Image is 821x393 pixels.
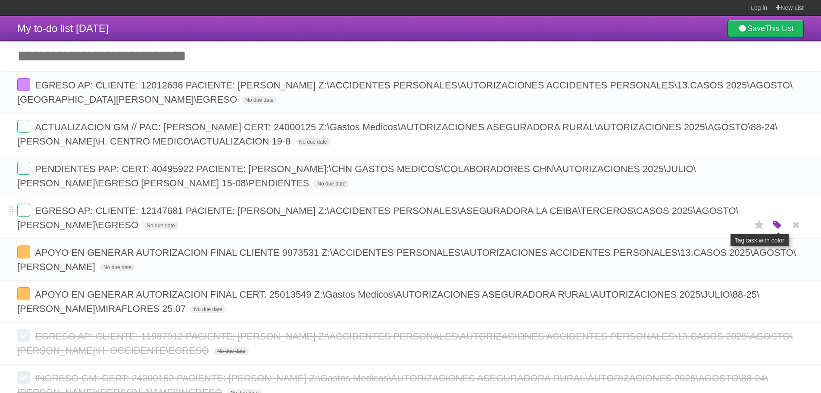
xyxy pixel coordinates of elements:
[214,347,249,355] span: No due date
[17,205,739,230] span: EGRESO AP: CLIENTE: 12147681 PACIENTE: [PERSON_NAME] Z:\ACCIDENTES PERSONALES\ASEGURADORA LA CEIB...
[17,371,30,384] label: Done
[296,138,331,146] span: No due date
[17,78,30,91] label: Done
[17,163,696,189] span: PENDIENTES PAP: CERT: 40495922 PACIENTE: [PERSON_NAME]:\CHN GASTOS MEDICOS\COLABORADORES CHN\AUTO...
[314,180,349,188] span: No due date
[765,24,794,33] b: This List
[17,162,30,175] label: Done
[143,222,178,230] span: No due date
[242,96,277,104] span: No due date
[17,22,109,34] span: My to-do list [DATE]
[190,305,225,313] span: No due date
[727,20,804,37] a: SaveThis List
[17,331,793,356] span: EGRESO AP: CLIENTE: 11987912 PACIENTE: [PERSON_NAME] Z:\ACCIDENTES PERSONALES\AUTORIZACIONES ACCI...
[100,264,135,271] span: No due date
[17,122,777,147] span: ACTUALIZACION GM // PAC: [PERSON_NAME] CERT: 24000125 Z:\Gastos Medicos\AUTORIZACIONES ASEGURADOR...
[17,80,793,105] span: EGRESO AP: CLIENTE: 12012636 PACIENTE: [PERSON_NAME] Z:\ACCIDENTES PERSONALES\AUTORIZACIONES ACCI...
[751,218,768,232] label: Star task
[17,289,759,314] span: APOYO EN GENERAR AUTORIZACION FINAL CERT. 25013549 Z:\Gastos Medicos\AUTORIZACIONES ASEGURADORA R...
[17,287,30,300] label: Done
[17,120,30,133] label: Done
[17,329,30,342] label: Done
[17,245,30,258] label: Done
[17,204,30,217] label: Done
[17,247,796,272] span: APOYO EN GENERAR AUTORIZACION FINAL CLIENTE 9973531 Z:\ACCIDENTES PERSONALES\AUTORIZACIONES ACCID...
